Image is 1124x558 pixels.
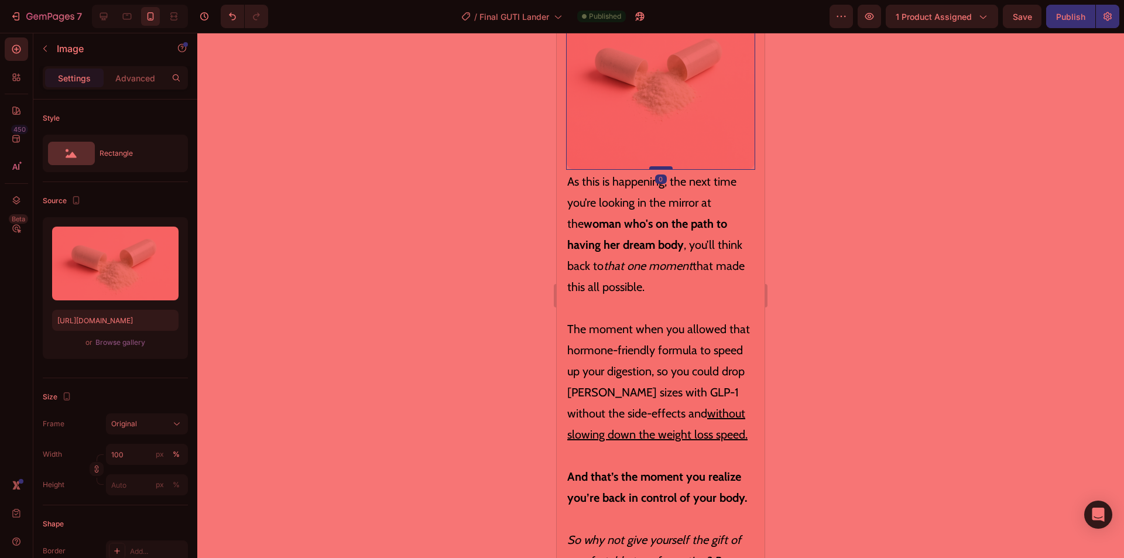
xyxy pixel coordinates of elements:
button: 7 [5,5,87,28]
div: Add... [130,546,185,557]
span: or [85,336,92,350]
div: Shape [43,519,64,529]
i: that one moment [47,226,136,240]
div: Publish [1056,11,1085,23]
div: % [173,449,180,460]
div: Rectangle [100,140,171,167]
u: without slowing down the weight loss speed. [11,374,191,409]
div: 450 [11,125,28,134]
strong: And that’s the moment you realize you’re back in control of your body. [11,437,190,472]
img: preview-image [52,227,179,300]
div: Source [43,193,83,209]
button: px [169,447,183,461]
span: Save [1013,12,1032,22]
div: Size [43,389,74,405]
iframe: Design area [557,33,765,558]
input: px% [106,474,188,495]
p: The moment when you allowed that hormone-friendly formula to speed up your digestion, so you coul... [11,286,197,412]
label: Frame [43,419,64,429]
div: Undo/Redo [221,5,268,28]
span: Published [589,11,621,22]
span: Final GUTI Lander [479,11,549,23]
div: % [173,480,180,490]
div: Style [43,113,60,124]
span: Original [111,419,137,429]
input: px% [106,444,188,465]
p: Settings [58,72,91,84]
span: / [474,11,477,23]
button: Publish [1046,5,1095,28]
button: Save [1003,5,1041,28]
p: As this is happening, the next time you’re looking in the mirror at the , you’ll think back to th... [11,138,197,265]
strong: woman who's on the path to having her dream body [11,184,170,219]
div: px [156,480,164,490]
p: 7 [77,9,82,23]
div: Beta [9,214,28,224]
input: https://example.com/image.jpg [52,310,179,331]
button: px [169,478,183,492]
button: Original [106,413,188,434]
div: Open Intercom Messenger [1084,501,1112,529]
span: 1 product assigned [896,11,972,23]
button: Browse gallery [95,337,146,348]
button: 1 product assigned [886,5,998,28]
div: 0 [98,142,110,151]
div: px [156,449,164,460]
label: Height [43,480,64,490]
div: Border [43,546,66,556]
button: % [153,447,167,461]
p: Image [57,42,156,56]
div: Browse gallery [95,337,145,348]
p: Advanced [115,72,155,84]
label: Width [43,449,62,460]
button: % [153,478,167,492]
